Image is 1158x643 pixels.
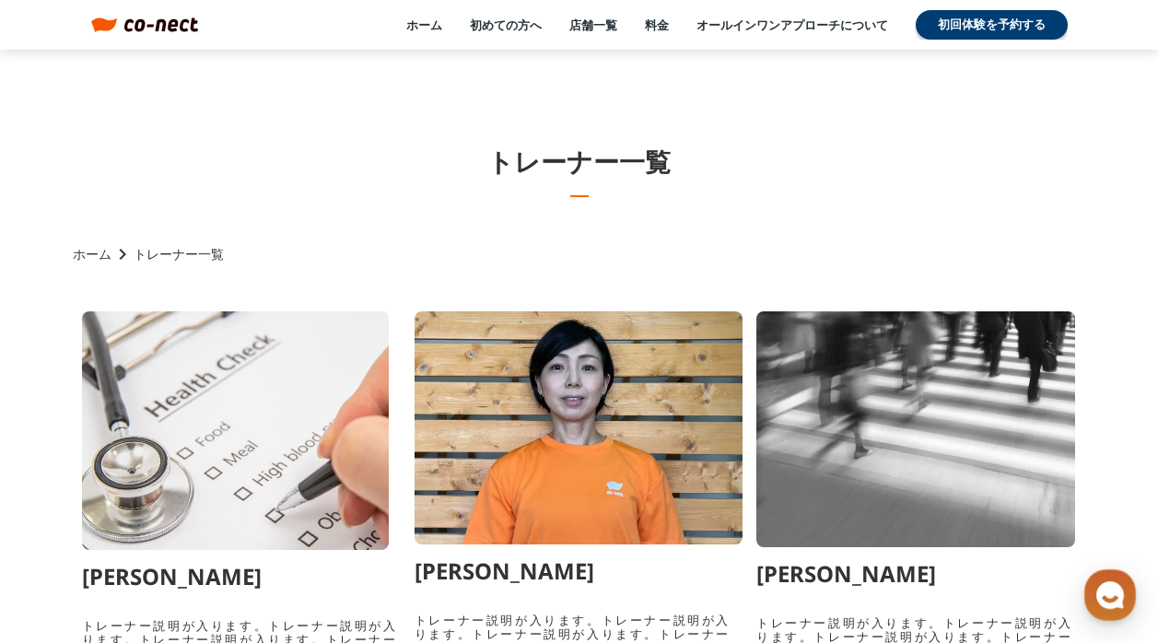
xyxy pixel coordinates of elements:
[645,17,669,33] a: 料金
[487,142,671,181] h1: トレーナー一覧
[756,561,936,588] h3: [PERSON_NAME]
[111,243,134,265] i: keyboard_arrow_right
[82,564,262,590] h3: [PERSON_NAME]
[406,17,442,33] a: ホーム
[73,245,111,263] a: ホーム
[134,245,224,263] p: トレーナー一覧
[916,10,1068,40] a: 初回体験を予約する
[415,558,594,585] h3: [PERSON_NAME]
[569,17,617,33] a: 店舗一覧
[470,17,542,33] a: 初めての方へ
[696,17,888,33] a: オールインワンアプローチについて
